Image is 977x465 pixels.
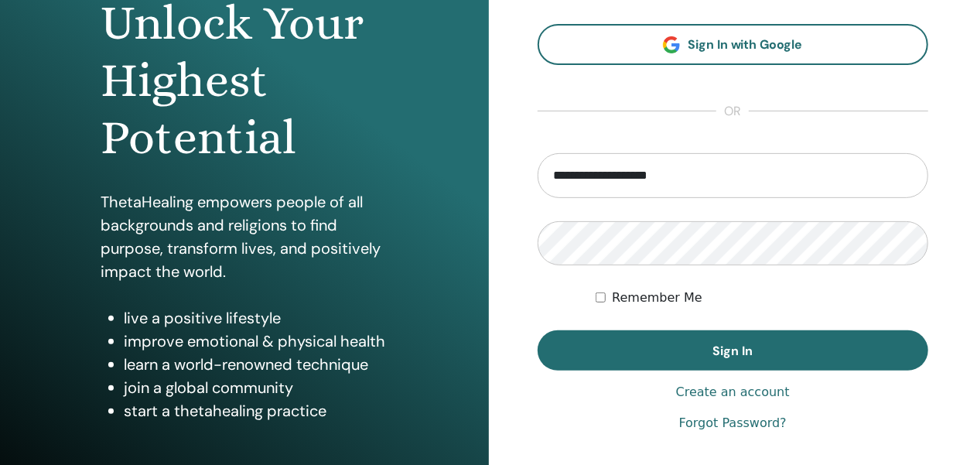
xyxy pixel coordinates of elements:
[676,383,790,402] a: Create an account
[612,289,702,307] label: Remember Me
[101,190,388,283] p: ThetaHealing empowers people of all backgrounds and religions to find purpose, transform lives, a...
[712,343,753,359] span: Sign In
[124,353,388,376] li: learn a world-renowned technique
[124,330,388,353] li: improve emotional & physical health
[124,376,388,399] li: join a global community
[124,399,388,422] li: start a thetahealing practice
[538,330,929,371] button: Sign In
[124,306,388,330] li: live a positive lifestyle
[538,24,929,65] a: Sign In with Google
[679,414,787,433] a: Forgot Password?
[596,289,928,307] div: Keep me authenticated indefinitely or until I manually logout
[688,36,803,53] span: Sign In with Google
[716,102,749,121] span: or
